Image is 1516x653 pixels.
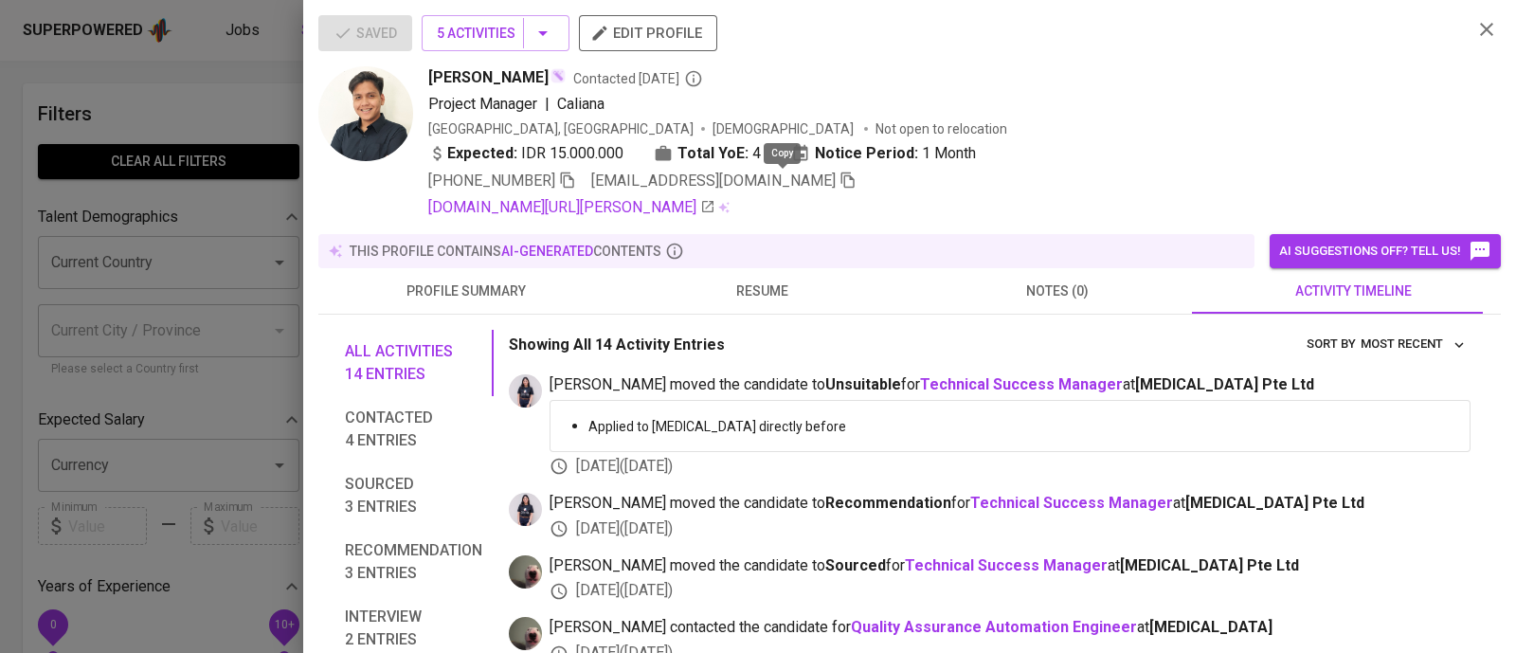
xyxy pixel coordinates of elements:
[345,340,482,386] span: All activities 14 entries
[1149,618,1272,636] span: [MEDICAL_DATA]
[428,95,537,113] span: Project Manager
[684,69,703,88] svg: By Batam recruiter
[428,196,715,219] a: [DOMAIN_NAME][URL][PERSON_NAME]
[509,617,542,650] img: aji.muda@glints.com
[557,95,605,113] span: Caliana
[1279,240,1491,263] span: AI suggestions off? Tell us!
[1307,336,1356,351] span: sort by
[428,172,555,190] span: [PHONE_NUMBER]
[330,280,603,303] span: profile summary
[752,142,761,165] span: 4
[851,618,1137,636] a: Quality Assurance Automation Engineer
[428,119,694,138] div: [GEOGRAPHIC_DATA], [GEOGRAPHIC_DATA]
[550,617,1471,639] span: [PERSON_NAME] contacted the candidate for at
[501,244,593,259] span: AI-generated
[921,280,1194,303] span: notes (0)
[1270,234,1501,268] button: AI suggestions off? Tell us!
[545,93,550,116] span: |
[550,68,566,83] img: magic_wand.svg
[345,407,482,452] span: Contacted 4 entries
[345,606,482,651] span: Interview 2 entries
[875,119,1007,138] p: Not open to relocation
[713,119,857,138] span: [DEMOGRAPHIC_DATA]
[509,493,542,526] img: rani@glints.com
[573,69,703,88] span: Contacted [DATE]
[825,494,951,512] b: Recommendation
[825,375,901,393] b: Unsuitable
[579,15,717,51] button: edit profile
[791,142,976,165] div: 1 Month
[428,142,623,165] div: IDR 15.000.000
[422,15,569,51] button: 5 Activities
[1135,375,1314,393] span: [MEDICAL_DATA] Pte Ltd
[625,280,898,303] span: resume
[509,555,542,589] img: aji.muda@glints.com
[350,242,661,261] p: this profile contains contents
[1217,280,1489,303] span: activity timeline
[579,25,717,40] a: edit profile
[550,374,1471,396] span: [PERSON_NAME] moved the candidate to for at
[509,334,725,356] p: Showing All 14 Activity Entries
[594,21,702,45] span: edit profile
[677,142,749,165] b: Total YoE:
[437,22,554,45] span: 5 Activities
[509,374,542,408] img: rani@glints.com
[550,493,1471,515] span: [PERSON_NAME] moved the candidate to for at
[550,518,1471,540] div: [DATE] ( [DATE] )
[970,494,1173,512] a: Technical Success Manager
[1356,330,1471,359] button: sort by
[905,556,1108,574] a: Technical Success Manager
[920,375,1123,393] a: Technical Success Manager
[318,66,413,161] img: 5c0cf7efe45dbe111707ec3c798cad7d.jpg
[1361,334,1466,355] span: Most Recent
[825,556,886,574] b: Sourced
[550,555,1471,577] span: [PERSON_NAME] moved the candidate to for at
[345,473,482,518] span: Sourced 3 entries
[447,142,517,165] b: Expected:
[550,456,1471,478] div: [DATE] ( [DATE] )
[1185,494,1364,512] span: [MEDICAL_DATA] Pte Ltd
[550,580,1471,602] div: [DATE] ( [DATE] )
[591,172,836,190] span: [EMAIL_ADDRESS][DOMAIN_NAME]
[1120,556,1299,574] span: [MEDICAL_DATA] Pte Ltd
[345,539,482,585] span: Recommendation 3 entries
[588,417,1454,436] p: Applied to [MEDICAL_DATA] directly before
[428,66,549,89] span: [PERSON_NAME]
[815,142,918,165] b: Notice Period:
